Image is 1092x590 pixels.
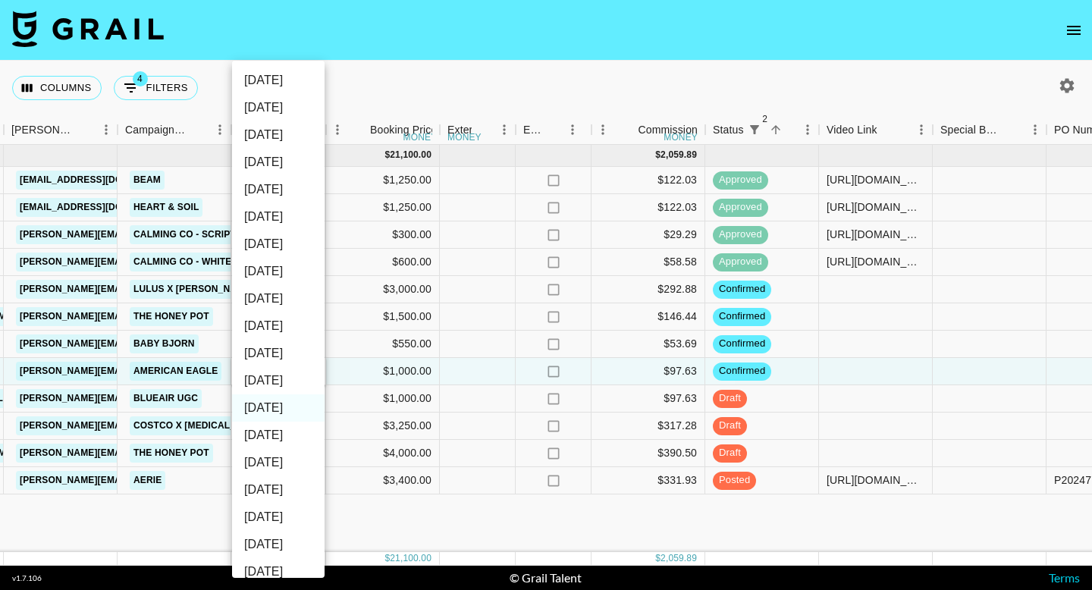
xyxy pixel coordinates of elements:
[232,367,325,394] li: [DATE]
[232,149,325,176] li: [DATE]
[232,340,325,367] li: [DATE]
[232,422,325,449] li: [DATE]
[232,94,325,121] li: [DATE]
[232,476,325,504] li: [DATE]
[232,285,325,312] li: [DATE]
[232,558,325,585] li: [DATE]
[232,121,325,149] li: [DATE]
[232,504,325,531] li: [DATE]
[232,531,325,558] li: [DATE]
[232,231,325,258] li: [DATE]
[232,67,325,94] li: [DATE]
[232,312,325,340] li: [DATE]
[232,203,325,231] li: [DATE]
[232,258,325,285] li: [DATE]
[232,449,325,476] li: [DATE]
[232,394,325,422] li: [DATE]
[232,176,325,203] li: [DATE]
